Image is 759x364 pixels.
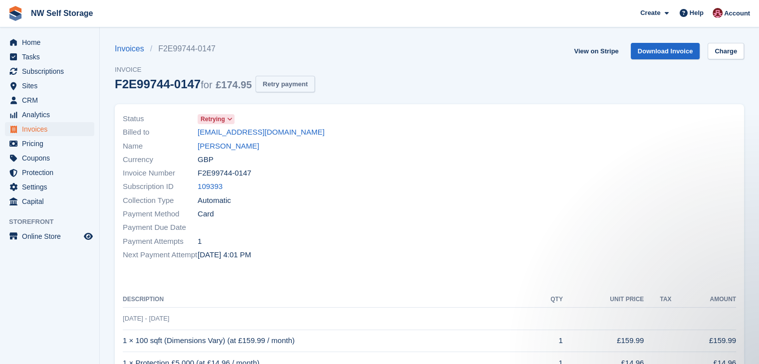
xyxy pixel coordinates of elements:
[22,151,82,165] span: Coupons
[115,65,315,75] span: Invoice
[724,8,750,18] span: Account
[533,292,563,308] th: QTY
[198,195,231,206] span: Automatic
[22,166,82,180] span: Protection
[5,137,94,151] a: menu
[123,292,533,308] th: Description
[198,141,259,152] a: [PERSON_NAME]
[123,181,198,192] span: Subscription ID
[216,79,252,90] span: £174.95
[563,330,644,352] td: £159.99
[198,154,214,166] span: GBP
[22,93,82,107] span: CRM
[201,79,212,90] span: for
[123,141,198,152] span: Name
[5,64,94,78] a: menu
[5,108,94,122] a: menu
[5,180,94,194] a: menu
[22,79,82,93] span: Sites
[22,180,82,194] span: Settings
[22,229,82,243] span: Online Store
[198,236,202,247] span: 1
[27,5,97,21] a: NW Self Storage
[713,8,723,18] img: Josh Vines
[123,195,198,206] span: Collection Type
[563,292,644,308] th: Unit Price
[123,249,198,261] span: Next Payment Attempt
[5,194,94,208] a: menu
[671,292,736,308] th: Amount
[5,122,94,136] a: menu
[82,230,94,242] a: Preview store
[198,168,252,179] span: F2E99744-0147
[198,127,324,138] a: [EMAIL_ADDRESS][DOMAIN_NAME]
[198,249,251,261] time: 2025-09-25 15:01:18 UTC
[5,50,94,64] a: menu
[9,217,99,227] span: Storefront
[533,330,563,352] td: 1
[690,8,704,18] span: Help
[123,127,198,138] span: Billed to
[570,43,622,59] a: View on Stripe
[198,208,214,220] span: Card
[198,181,223,192] a: 109393
[198,113,235,125] a: Retrying
[5,79,94,93] a: menu
[123,168,198,179] span: Invoice Number
[22,35,82,49] span: Home
[5,166,94,180] a: menu
[640,8,660,18] span: Create
[123,222,198,233] span: Payment Due Date
[115,43,315,55] nav: breadcrumbs
[123,208,198,220] span: Payment Method
[123,236,198,247] span: Payment Attempts
[22,108,82,122] span: Analytics
[115,77,252,91] div: F2E99744-0147
[22,122,82,136] span: Invoices
[671,330,736,352] td: £159.99
[22,50,82,64] span: Tasks
[201,115,225,124] span: Retrying
[123,315,169,322] span: [DATE] - [DATE]
[123,330,533,352] td: 1 × 100 sqft (Dimensions Vary) (at £159.99 / month)
[644,292,671,308] th: Tax
[22,64,82,78] span: Subscriptions
[5,35,94,49] a: menu
[22,137,82,151] span: Pricing
[5,93,94,107] a: menu
[5,151,94,165] a: menu
[22,194,82,208] span: Capital
[255,76,314,92] button: Retry payment
[708,43,744,59] a: Charge
[115,43,150,55] a: Invoices
[8,6,23,21] img: stora-icon-8386f47178a22dfd0bd8f6a31ec36ba5ce8667c1dd55bd0f319d3a0aa187defe.svg
[631,43,700,59] a: Download Invoice
[123,154,198,166] span: Currency
[5,229,94,243] a: menu
[123,113,198,125] span: Status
